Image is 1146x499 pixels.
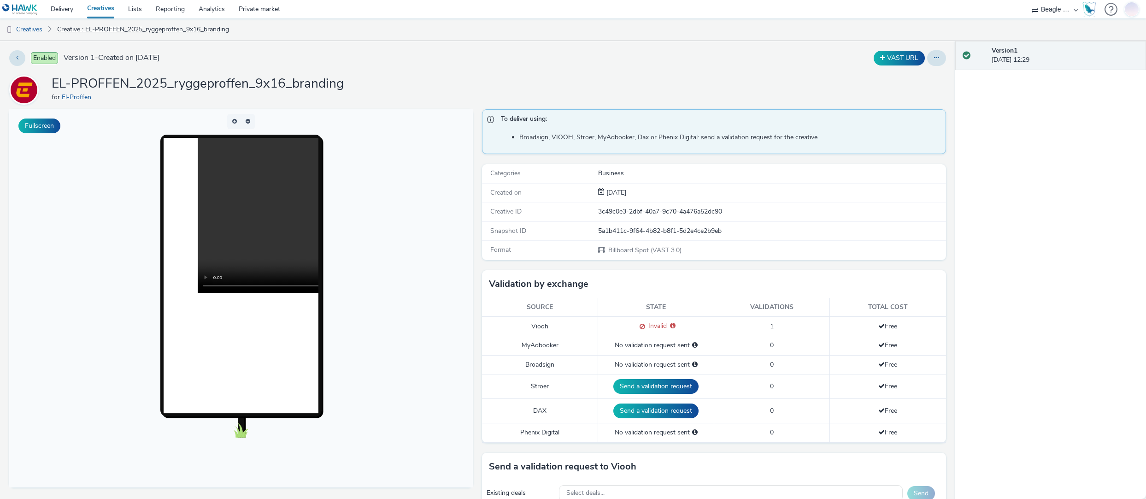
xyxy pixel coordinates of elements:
[490,169,521,178] span: Categories
[489,277,588,291] h3: Validation by exchange
[992,46,1139,65] div: [DATE] 12:29
[770,341,774,350] span: 0
[482,317,598,336] td: Viooh
[613,379,699,394] button: Send a validation request
[603,341,709,350] div: No validation request sent
[519,133,940,142] li: Broadsign, VIOOH, Stroer, MyAdbooker, Dax or Phenix Digital: send a validation request for the cr...
[598,207,945,216] div: 3c49c0e3-2dbf-40a7-9c70-4a476a52dc90
[52,93,62,101] span: for
[487,488,554,498] div: Existing deals
[598,298,714,317] th: State
[878,322,897,331] span: Free
[692,428,698,437] div: Please select a deal below and click on Send to send a validation request to Phenix Digital.
[692,360,698,369] div: Please select a deal below and click on Send to send a validation request to Broadsign.
[64,53,159,63] span: Version 1 - Created on [DATE]
[770,322,774,331] span: 1
[871,51,927,65] div: Duplicate the creative as a VAST URL
[1125,0,1139,18] img: Jonas Bruzga
[490,245,511,254] span: Format
[613,404,699,418] button: Send a validation request
[874,51,925,65] button: VAST URL
[878,341,897,350] span: Free
[603,428,709,437] div: No validation request sent
[598,226,945,236] div: 5a1b411c-9f64-4b82-b8f1-5d2e4ce2b9eb
[770,382,774,391] span: 0
[1082,2,1100,17] a: Hawk Academy
[11,77,37,103] img: El-Proffen
[489,460,636,474] h3: Send a validation request to Viooh
[770,428,774,437] span: 0
[1082,2,1096,17] img: Hawk Academy
[482,399,598,423] td: DAX
[52,75,344,93] h1: EL-PROFFEN_2025_ryggeproffen_9x16_branding
[2,4,38,15] img: undefined Logo
[482,336,598,355] td: MyAdbooker
[878,406,897,415] span: Free
[878,382,897,391] span: Free
[53,18,234,41] a: Creative : EL-PROFFEN_2025_ryggeproffen_9x16_branding
[598,169,945,178] div: Business
[482,374,598,399] td: Stroer
[482,298,598,317] th: Source
[770,406,774,415] span: 0
[692,341,698,350] div: Please select a deal below and click on Send to send a validation request to MyAdbooker.
[714,298,830,317] th: Validations
[878,360,897,369] span: Free
[645,321,667,330] span: Invalid
[830,298,946,317] th: Total cost
[62,93,95,101] a: El-Proffen
[607,246,682,255] span: Billboard Spot (VAST 3.0)
[566,489,605,497] span: Select deals...
[603,360,709,369] div: No validation request sent
[490,188,522,197] span: Created on
[770,360,774,369] span: 0
[501,114,936,126] span: To deliver using:
[605,188,626,197] div: Creation 05 September 2025, 12:29
[482,423,598,442] td: Phenix Digital
[5,25,14,35] img: dooh
[31,52,58,64] span: Enabled
[490,207,522,216] span: Creative ID
[490,226,526,235] span: Snapshot ID
[878,428,897,437] span: Free
[992,46,1017,55] strong: Version 1
[605,188,626,197] span: [DATE]
[18,119,60,133] button: Fullscreen
[9,85,42,94] a: El-Proffen
[482,355,598,374] td: Broadsign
